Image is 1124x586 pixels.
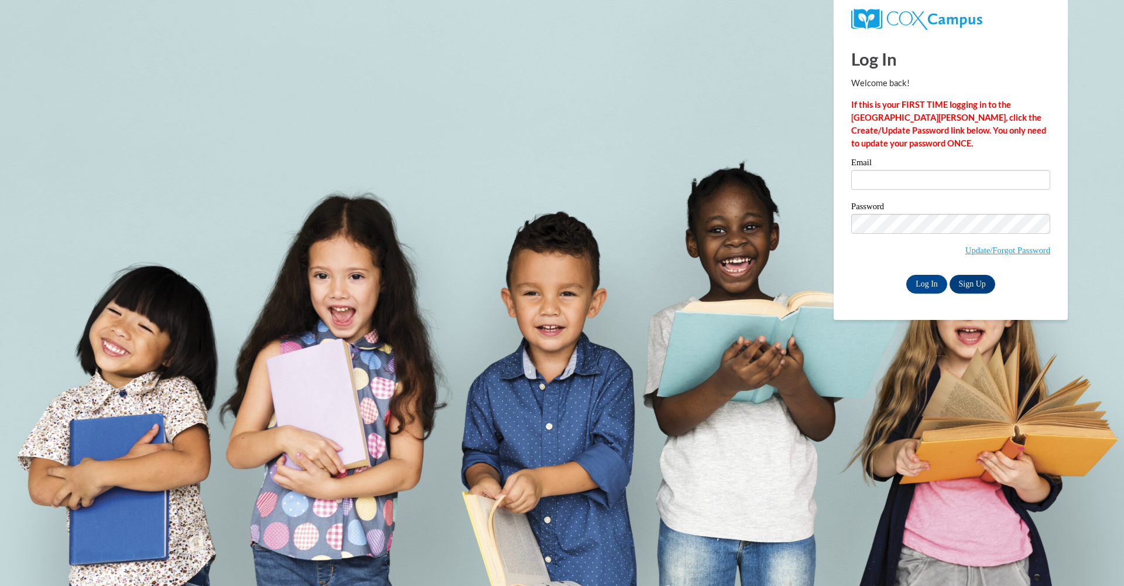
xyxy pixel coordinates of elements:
[950,275,995,294] a: Sign Up
[965,246,1050,255] a: Update/Forgot Password
[906,275,947,294] input: Log In
[851,77,1050,90] p: Welcome back!
[851,47,1050,71] h1: Log In
[851,9,982,30] img: COX Campus
[851,158,1050,170] label: Email
[851,9,1050,30] a: COX Campus
[851,202,1050,214] label: Password
[851,100,1046,148] strong: If this is your FIRST TIME logging in to the [GEOGRAPHIC_DATA][PERSON_NAME], click the Create/Upd...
